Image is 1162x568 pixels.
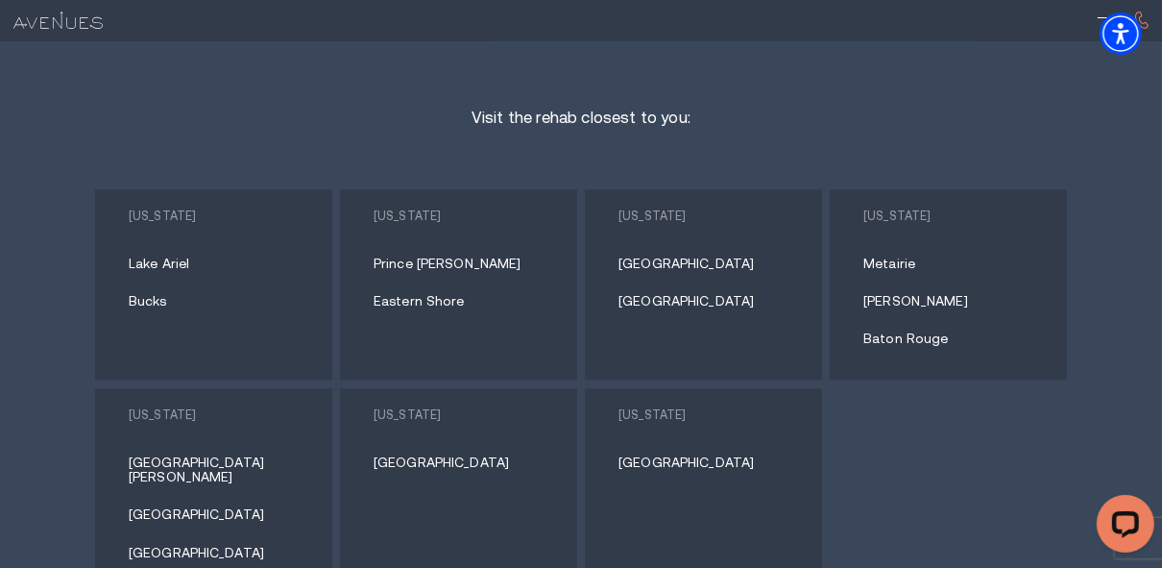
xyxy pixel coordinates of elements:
a: Prince [PERSON_NAME] [374,257,557,271]
iframe: LiveChat chat widget [1081,487,1162,568]
a: Lake Ariel [129,257,312,271]
a: [US_STATE] [618,408,686,422]
a: [GEOGRAPHIC_DATA] [618,456,802,470]
a: [US_STATE] [129,210,196,223]
a: [GEOGRAPHIC_DATA] [618,294,802,309]
a: Metairie [863,257,1047,271]
a: [GEOGRAPHIC_DATA] [374,456,557,470]
a: Bucks [129,294,312,309]
a: Eastern Shore [374,294,557,309]
a: [GEOGRAPHIC_DATA][PERSON_NAME] [129,456,312,485]
a: [US_STATE] [374,210,441,223]
a: [US_STATE] [618,210,686,223]
a: [US_STATE] [863,210,931,223]
a: Baton Rouge [863,332,1047,346]
a: [GEOGRAPHIC_DATA] [129,546,312,560]
a: [GEOGRAPHIC_DATA] [618,257,802,271]
a: [PERSON_NAME] [863,294,1047,309]
a: [GEOGRAPHIC_DATA] [129,507,312,522]
div: Accessibility Menu [1100,12,1142,55]
a: [US_STATE] [374,408,441,422]
a: [US_STATE] [129,408,196,422]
